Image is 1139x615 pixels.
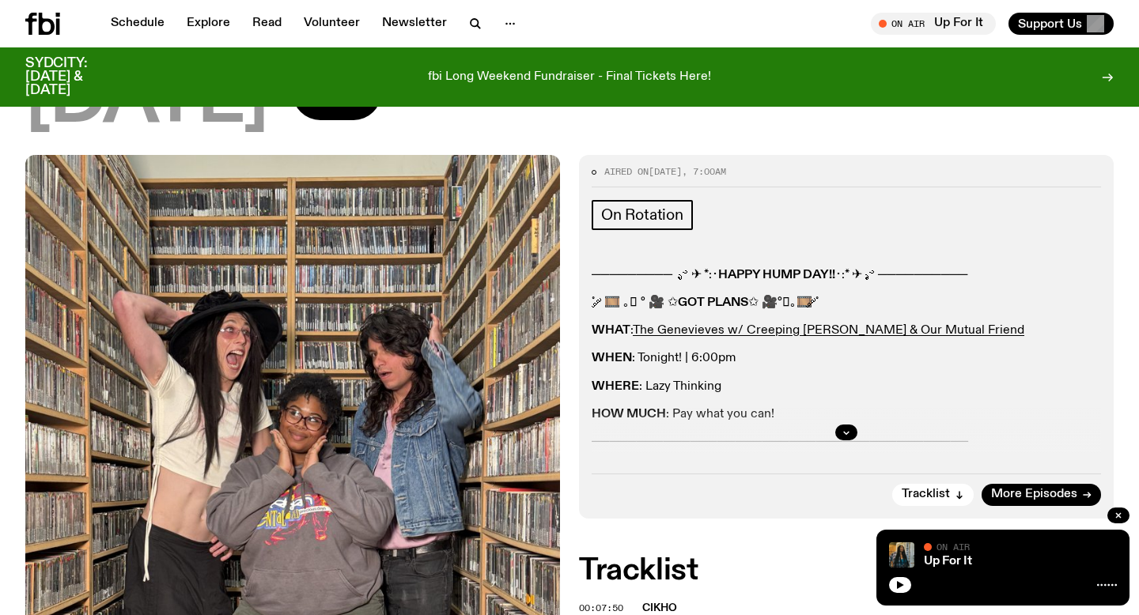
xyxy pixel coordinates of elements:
a: Read [243,13,291,35]
span: [DATE] [25,65,267,136]
span: Tracklist [902,489,950,500]
a: Up For It [924,555,972,568]
span: More Episodes [991,489,1077,500]
strong: WHERE [592,380,639,393]
span: , 7:00am [682,165,726,178]
button: 00:07:50 [579,604,623,613]
span: [DATE] [649,165,682,178]
span: Aired on [604,165,649,178]
span: On Air [937,541,970,552]
strong: HAPPY HUMP DAY!! [718,269,835,281]
p: : Tonight! | 6:00pm [592,351,1101,366]
strong: GOT PLANS [678,296,748,309]
p: ───────── .ೃ࿔ ✈︎ *:･ ･:* ✈︎ .ೃ࿔ ────────── [592,268,1101,283]
span: Support Us [1018,17,1082,31]
h2: Tracklist [579,557,1114,585]
p: : Lazy Thinking [592,379,1101,394]
button: Tracklist [892,484,974,506]
a: Volunteer [294,13,369,35]
img: Ify - a Brown Skin girl with black braided twists, looking up to the side with her tongue stickin... [889,542,914,568]
h3: SYDCITY: [DATE] & [DATE] [25,57,127,97]
a: Explore [177,13,240,35]
a: Schedule [101,13,174,35]
a: More Episodes [982,484,1101,506]
p: ˚ ༘ 🎞️ ｡𖦹 ° 🎥 ✩ ✩ 🎥°𖦹｡🎞️ ༘˚ [592,296,1101,311]
span: 00:07:50 [579,602,623,614]
strong: WHEN [592,352,632,364]
button: On AirUp For It [871,13,996,35]
a: The Genevieves w/ Creeping [PERSON_NAME] & Our Mutual Friend [633,324,1024,337]
p: : [592,323,1101,338]
a: On Rotation [592,200,693,230]
p: fbi Long Weekend Fundraiser - Final Tickets Here! [428,70,711,85]
a: Newsletter [373,13,456,35]
strong: WHAT [592,324,630,337]
span: On Rotation [601,206,683,224]
button: Support Us [1008,13,1114,35]
span: cikho [642,602,677,613]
